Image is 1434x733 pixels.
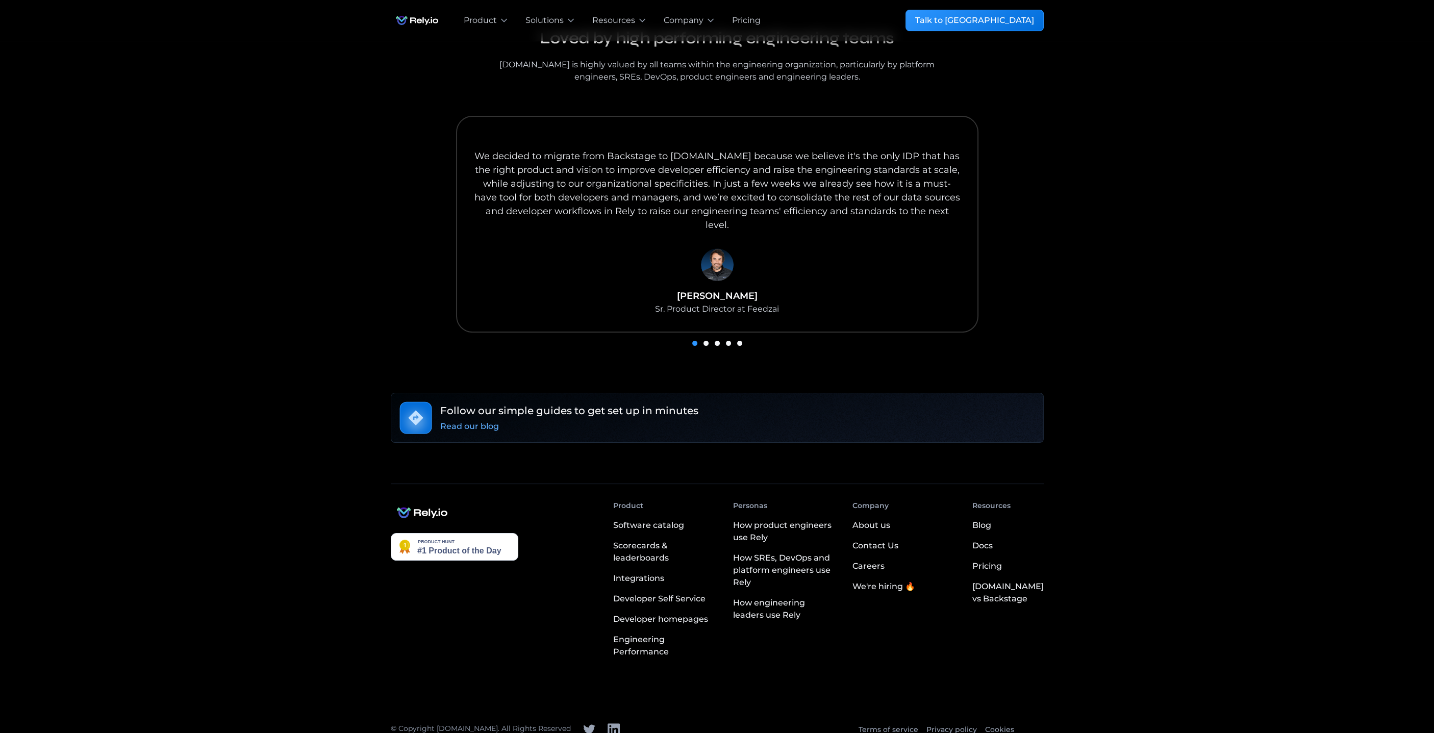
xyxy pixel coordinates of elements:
[972,556,1001,576] a: Pricing
[391,10,443,31] a: home
[905,10,1044,31] a: Talk to [GEOGRAPHIC_DATA]
[972,576,1043,609] a: [DOMAIN_NAME] vs Backstage
[733,519,836,544] div: How product engineers use Rely
[733,597,836,621] div: How engineering leaders use Rely
[391,10,443,31] img: Rely.io logo
[972,540,992,552] div: Docs
[613,609,716,629] a: Developer homepages
[972,519,991,532] div: Blog
[1367,666,1420,719] iframe: Chatbot
[852,536,898,556] a: Contact Us
[664,14,703,27] div: Company
[852,576,915,597] a: We're hiring 🔥
[440,420,499,433] div: Read our blog
[613,629,716,662] a: Engineering Performance
[391,116,1044,350] div: carousel
[852,515,890,536] a: About us
[972,536,992,556] a: Docs
[733,593,836,625] a: How engineering leaders use Rely
[391,116,1044,333] div: 1 of 5
[613,634,716,658] div: Engineering Performance
[852,560,885,572] div: Careers
[613,515,716,536] a: Software catalog
[703,341,709,346] div: Show slide 2 of 5
[440,403,698,418] h6: Follow our simple guides to get set up in minutes
[464,14,497,27] div: Product
[613,613,708,625] div: Developer homepages
[852,500,889,511] div: Company
[493,59,942,83] div: [DOMAIN_NAME] is highly valued by all teams within the engineering organization, particularly by ...
[613,589,716,609] a: Developer Self Service
[655,303,779,315] div: Sr. Product Director at Feedzai
[677,289,758,303] div: [PERSON_NAME]
[726,341,731,346] div: Show slide 4 of 5
[733,552,836,589] div: How SREs, DevOps and platform engineers use Rely
[915,14,1034,27] div: Talk to [GEOGRAPHIC_DATA]
[613,536,716,568] a: Scorecards & leaderboards
[715,341,720,346] div: Show slide 3 of 5
[733,515,836,548] a: How product engineers use Rely
[592,14,635,27] div: Resources
[972,515,991,536] a: Blog
[613,540,716,564] div: Scorecards & leaderboards
[852,519,890,532] div: About us
[737,341,742,346] div: Show slide 5 of 5
[852,580,915,593] div: We're hiring 🔥
[525,14,564,27] div: Solutions
[733,500,767,511] div: Personas
[733,548,836,593] a: How SREs, DevOps and platform engineers use Rely
[391,393,1044,443] a: Follow our simple guides to get set up in minutesRead our blog
[972,560,1001,572] div: Pricing
[473,149,961,232] div: We decided to migrate from Backstage to [DOMAIN_NAME] because we believe it's the only IDP that h...
[972,500,1010,511] div: Resources
[692,341,697,346] div: Show slide 1 of 5
[613,593,706,605] div: Developer Self Service
[613,500,643,511] div: Product
[613,519,684,532] div: Software catalog
[852,556,885,576] a: Careers
[972,580,1043,605] div: [DOMAIN_NAME] vs Backstage
[613,572,664,585] div: Integrations
[852,540,898,552] div: Contact Us
[391,533,518,561] img: Rely.io - The developer portal with an AI assistant you can speak with | Product Hunt
[613,568,716,589] a: Integrations
[732,14,761,27] a: Pricing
